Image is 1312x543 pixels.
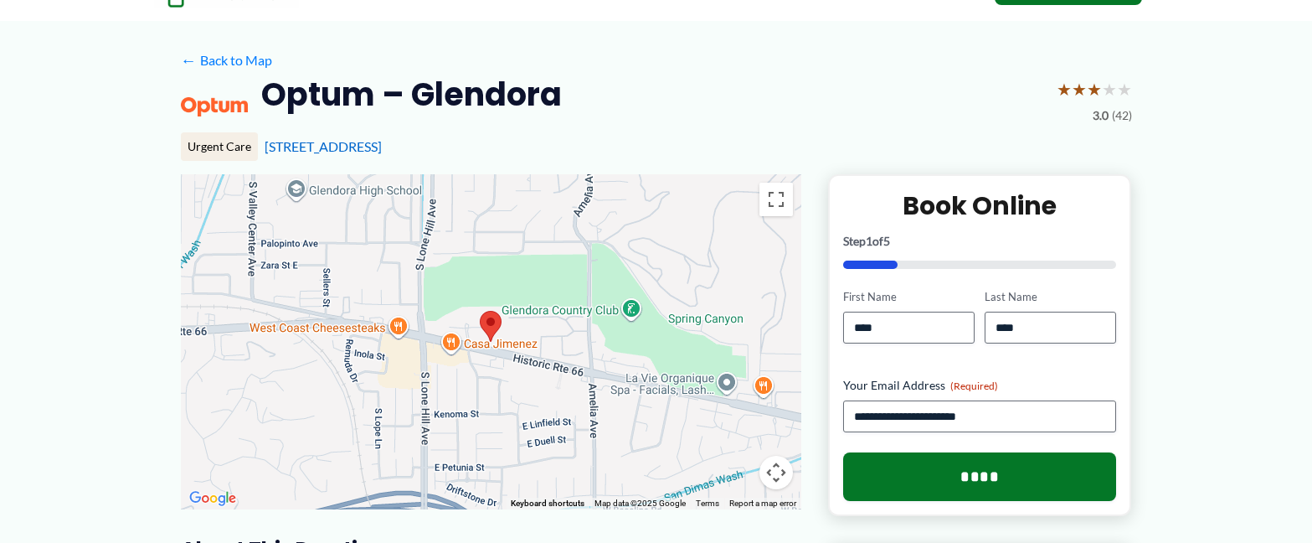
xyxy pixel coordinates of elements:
[181,52,197,68] span: ←
[594,499,686,508] span: Map data ©2025 Google
[1112,105,1132,127] span: (42)
[696,499,719,508] a: Terms (opens in new tab)
[181,48,272,73] a: ←Back to Map
[843,189,1117,222] h2: Book Online
[1072,74,1087,105] span: ★
[883,234,890,248] span: 5
[985,289,1116,305] label: Last Name
[759,183,793,216] button: Toggle fullscreen view
[843,289,975,305] label: First Name
[759,456,793,489] button: Map camera controls
[950,380,998,392] span: (Required)
[185,488,240,509] a: Open this area in Google Maps (opens a new window)
[843,377,1117,394] label: Your Email Address
[511,498,584,509] button: Keyboard shortcuts
[1102,74,1117,105] span: ★
[843,235,1117,247] p: Step of
[265,138,382,154] a: [STREET_ADDRESS]
[181,132,258,161] div: Urgent Care
[729,499,796,508] a: Report a map error
[1117,74,1132,105] span: ★
[185,488,240,509] img: Google
[866,234,872,248] span: 1
[261,74,562,115] h2: Optum – Glendora
[1057,74,1072,105] span: ★
[1093,105,1109,127] span: 3.0
[1087,74,1102,105] span: ★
